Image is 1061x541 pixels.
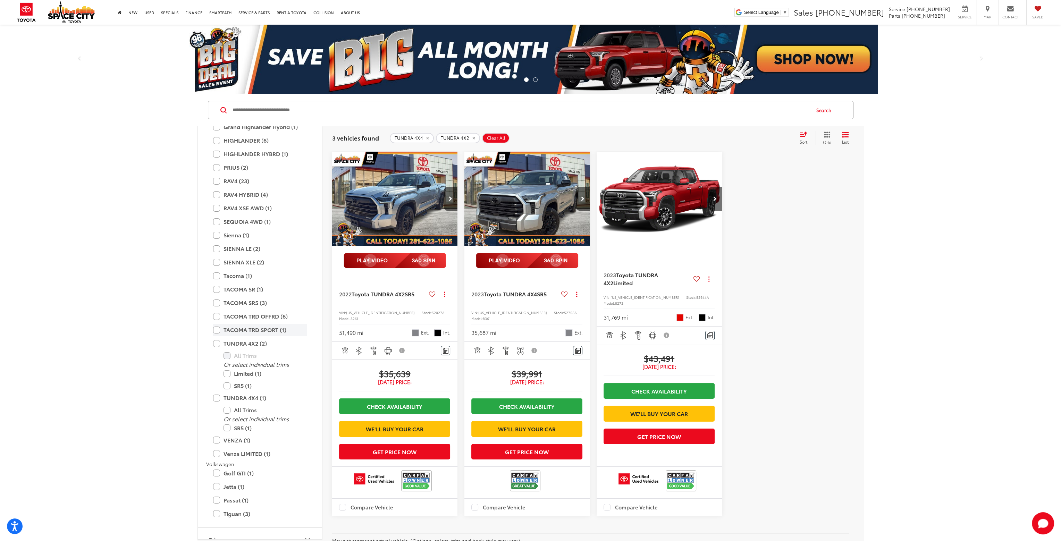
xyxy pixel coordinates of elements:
[471,444,583,459] button: Get Price Now
[224,415,289,423] i: Or select individual trims
[421,329,429,336] span: Ext.
[604,504,658,511] label: Compare Vehicle
[484,290,537,298] span: Toyota TUNDRA 4X4
[615,301,623,306] span: 8272
[412,329,419,336] span: Celestial Silver
[471,310,478,315] span: VIN:
[471,290,558,298] a: 2023Toyota TUNDRA 4X4SR5
[604,429,715,444] button: Get Price Now
[213,134,307,146] label: HIGHLANDER (6)
[634,331,642,340] img: Remote Start
[478,310,547,315] span: [US_VEHICLE_IDENTIFICATION_NUMBER]
[213,448,307,460] label: Venza LIMITED (1)
[702,273,715,285] button: Actions
[213,175,307,187] label: RAV4 (23)
[339,290,426,298] a: 2022Toyota TUNDRA 4X2SR5
[1032,512,1054,534] button: Toggle Chat Window
[699,314,706,321] span: Black
[575,348,581,354] img: Comments
[471,379,583,386] span: [DATE] Price:
[434,329,441,336] span: Black
[907,6,950,12] span: [PHONE_NUMBER]
[339,398,450,414] a: Check Availability
[464,152,590,246] div: 2023 Toyota TUNDRA 4X4 SR5 0
[332,152,458,246] img: 2022 Toyota TUNDRA 4X2 SR5
[667,472,695,490] img: View CARFAX report
[232,102,810,118] form: Search by Make, Model, or Keyword
[224,404,307,416] label: All Trims
[471,329,496,337] div: 35,687 mi
[355,346,363,355] img: Bluetooth®
[369,346,378,355] img: Remote Start
[346,310,415,315] span: [US_VEHICLE_IDENTIFICATION_NUMBER]
[604,301,615,306] span: Model:
[815,131,837,145] button: Grid View
[344,253,446,268] img: full motion video
[796,131,815,145] button: Select sort value
[604,313,628,321] div: 31,769 mi
[1002,15,1019,19] span: Contact
[444,187,457,211] button: Next image
[213,229,307,241] label: Sienna (1)
[213,337,307,349] label: TUNDRA 4X2 (2)
[744,10,779,15] span: Select Language
[213,310,307,322] label: TACOMA TRD OFFRD (6)
[676,314,683,321] span: Supersonic Red
[213,243,307,255] label: SIENNA LE (2)
[471,290,484,298] span: 2023
[611,295,679,300] span: [US_VEHICLE_IDENTIFICATION_NUMBER]
[957,15,972,19] span: Service
[618,473,658,484] img: Toyota Certified Used Vehicles
[438,288,450,300] button: Actions
[471,316,483,321] span: Model:
[565,329,572,336] span: Silver Me.
[596,152,723,246] a: 2023 Toyota TUNDRA 4X2 Limited2023 Toyota TUNDRA 4X2 Limited2023 Toyota TUNDRA 4X2 Limited2023 To...
[889,6,905,12] span: Service
[224,360,289,368] i: Or select individual trims
[613,279,633,287] span: Limited
[604,383,715,399] a: Check Availability
[980,15,995,19] span: Map
[471,421,583,437] a: We'll Buy Your Car
[482,133,510,143] button: Clear All
[476,253,578,268] img: full motion video
[604,271,691,287] a: 2023Toyota TUNDRA 4X2Limited
[464,152,590,246] a: 2023 Toyota TUNDRA 4X4 SR52023 Toyota TUNDRA 4X4 SR52023 Toyota TUNDRA 4X4 SR52023 Toyota TUNDRA ...
[224,349,307,362] label: All Trims
[332,134,379,142] span: 3 vehicles found
[783,10,787,15] span: ▼
[705,331,715,340] button: Comments
[340,346,349,355] img: Adaptive Cruise Control
[436,133,480,143] button: remove TUNDRA%204X2
[483,316,490,321] span: 8361
[224,422,307,434] label: SR5 (1)
[339,316,351,321] span: Model:
[213,188,307,201] label: RAV4 HYBRID (4)
[206,460,234,467] span: Volkswagen
[422,310,432,315] span: Stock:
[605,331,614,340] img: Adaptive Cruise Control
[596,152,723,246] img: 2023 Toyota TUNDRA 4X2 Limited
[339,329,363,337] div: 51,490 mi
[708,276,709,282] span: dropdown dots
[902,12,945,19] span: [PHONE_NUMBER]
[339,421,450,437] a: We'll Buy Your Car
[604,271,658,286] span: Toyota TUNDRA 4X2
[554,310,564,315] span: Stock:
[502,346,510,355] img: Remote Start
[487,346,496,355] img: Bluetooth®
[339,444,450,459] button: Get Price Now
[213,161,307,174] label: PRIUS (2)
[395,135,423,141] span: TUNDRA 4X4
[516,346,525,355] img: 4WD/AWD
[351,316,358,321] span: 8261
[339,290,352,298] span: 2022
[570,288,582,300] button: Actions
[707,332,713,338] img: Comments
[339,379,450,386] span: [DATE] Price:
[213,148,307,160] label: HIGHLANDER HYBRD (1)
[213,434,307,446] label: VENZA (1)
[403,472,430,490] img: View CARFAX report
[815,7,884,18] span: [PHONE_NUMBER]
